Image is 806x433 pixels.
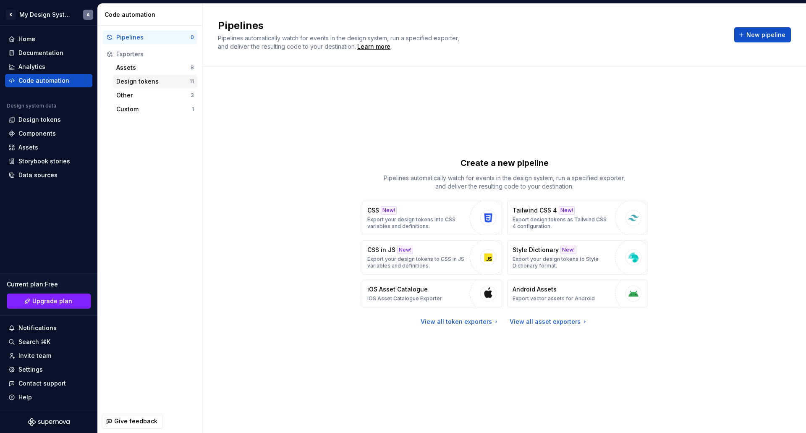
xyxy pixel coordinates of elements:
[362,201,502,235] button: CSSNew!Export your design tokens into CSS variables and definitions.
[5,321,92,335] button: Notifications
[103,31,197,44] button: Pipelines0
[362,240,502,275] button: CSS in JSNew!Export your design tokens to CSS in JS variables and definitions.
[513,216,611,230] p: Export design tokens as Tailwind CSS 4 configuration.
[116,105,192,113] div: Custom
[113,89,197,102] button: Other3
[513,295,595,302] p: Export vector assets for Android
[734,27,791,42] button: New pipeline
[18,171,58,179] div: Data sources
[5,363,92,376] a: Settings
[191,34,194,41] div: 0
[5,391,92,404] button: Help
[7,280,91,289] div: Current plan : Free
[513,206,557,215] p: Tailwind CSS 4
[19,10,73,19] div: My Design System
[86,11,90,18] div: A
[32,297,72,305] span: Upgrade plan
[18,338,50,346] div: Search ⌘K
[28,418,70,426] svg: Supernova Logo
[5,155,92,168] a: Storybook stories
[507,240,647,275] button: Style DictionaryNew!Export your design tokens to Style Dictionary format.
[367,216,466,230] p: Export your design tokens into CSS variables and definitions.
[5,335,92,349] button: Search ⌘K
[5,60,92,73] a: Analytics
[114,417,157,425] span: Give feedback
[507,201,647,235] button: Tailwind CSS 4New!Export design tokens as Tailwind CSS 4 configuration.
[5,127,92,140] a: Components
[367,206,379,215] p: CSS
[192,106,194,113] div: 1
[116,33,191,42] div: Pipelines
[18,143,38,152] div: Assets
[513,246,559,254] p: Style Dictionary
[190,78,194,85] div: 11
[510,318,588,326] a: View all asset exporters
[116,91,191,100] div: Other
[362,280,502,307] button: iOS Asset CatalogueiOS Asset Catalogue Exporter
[113,75,197,88] button: Design tokens11
[5,141,92,154] a: Assets
[367,246,395,254] p: CSS in JS
[5,74,92,87] a: Code automation
[105,10,199,19] div: Code automation
[379,174,631,191] p: Pipelines automatically watch for events in the design system, run a specified exporter, and deli...
[5,349,92,362] a: Invite team
[461,157,549,169] p: Create a new pipeline
[6,10,16,20] div: K
[559,206,575,215] div: New!
[513,285,557,294] p: Android Assets
[113,61,197,74] button: Assets8
[218,34,461,50] span: Pipelines automatically watch for events in the design system, run a specified exporter, and deli...
[18,129,56,138] div: Components
[18,76,69,85] div: Code automation
[191,64,194,71] div: 8
[116,63,191,72] div: Assets
[367,256,466,269] p: Export your design tokens to CSS in JS variables and definitions.
[18,115,61,124] div: Design tokens
[367,295,442,302] p: iOS Asset Catalogue Exporter
[218,19,724,32] h2: Pipelines
[18,157,70,165] div: Storybook stories
[507,280,647,307] button: Android AssetsExport vector assets for Android
[7,294,91,309] a: Upgrade plan
[18,324,57,332] div: Notifications
[746,31,785,39] span: New pipeline
[5,46,92,60] a: Documentation
[113,102,197,116] button: Custom1
[421,318,500,326] a: View all token exporters
[18,365,43,374] div: Settings
[5,32,92,46] a: Home
[116,77,190,86] div: Design tokens
[18,379,66,388] div: Contact support
[102,414,163,429] button: Give feedback
[356,44,392,50] span: .
[191,92,194,99] div: 3
[513,256,611,269] p: Export your design tokens to Style Dictionary format.
[18,63,45,71] div: Analytics
[381,206,397,215] div: New!
[5,377,92,390] button: Contact support
[18,393,32,402] div: Help
[560,246,576,254] div: New!
[7,102,56,109] div: Design system data
[2,5,96,24] button: KMy Design SystemA
[18,352,51,360] div: Invite team
[18,35,35,43] div: Home
[357,42,390,51] a: Learn more
[397,246,413,254] div: New!
[367,285,428,294] p: iOS Asset Catalogue
[18,49,63,57] div: Documentation
[116,50,194,58] div: Exporters
[5,168,92,182] a: Data sources
[5,113,92,126] a: Design tokens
